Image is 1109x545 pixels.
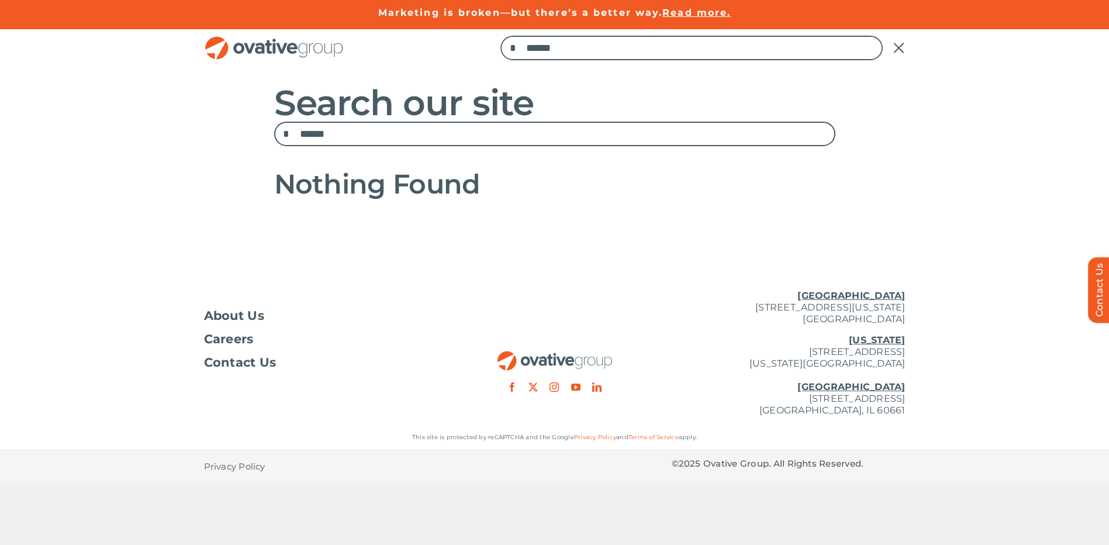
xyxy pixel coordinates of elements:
p: Nothing Found [274,170,835,199]
a: Terms of Service [628,433,679,441]
span: Privacy Policy [204,461,265,472]
nav: Footer Menu [204,310,438,368]
u: [US_STATE] [849,334,905,346]
input: Search [274,122,299,146]
a: Privacy Policy [204,449,265,484]
p: [STREET_ADDRESS][US_STATE] [GEOGRAPHIC_DATA] [672,290,906,325]
a: instagram [550,382,559,392]
u: [GEOGRAPHIC_DATA] [797,290,905,301]
a: Close Search [892,41,906,55]
p: © Ovative Group. All Rights Reserved. [672,458,906,470]
a: Privacy Policy [574,433,616,441]
a: OG_Full_horizontal_RGB [496,350,613,361]
a: OG_Full_horizontal_RGB [204,35,344,46]
a: youtube [571,382,581,392]
input: Search... [500,36,883,60]
span: Contact Us [204,357,277,368]
u: [GEOGRAPHIC_DATA] [797,381,905,392]
a: Read more. [662,7,731,18]
a: twitter [528,382,538,392]
a: linkedin [592,382,602,392]
p: [STREET_ADDRESS] [US_STATE][GEOGRAPHIC_DATA] [STREET_ADDRESS] [GEOGRAPHIC_DATA], IL 60661 [672,334,906,416]
h1: Search our site [274,84,835,122]
a: Contact Us [204,357,438,368]
nav: Menu [500,29,905,67]
input: Search... [274,122,835,146]
nav: Footer - Privacy Policy [204,449,438,484]
span: About Us [204,310,265,322]
a: facebook [507,382,517,392]
a: About Us [204,310,438,322]
input: Search [500,36,525,60]
a: Careers [204,333,438,345]
a: Marketing is broken—but there’s a better way. [378,7,663,18]
span: 2025 [679,458,701,469]
span: Careers [204,333,254,345]
p: This site is protected by reCAPTCHA and the Google and apply. [204,432,906,443]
